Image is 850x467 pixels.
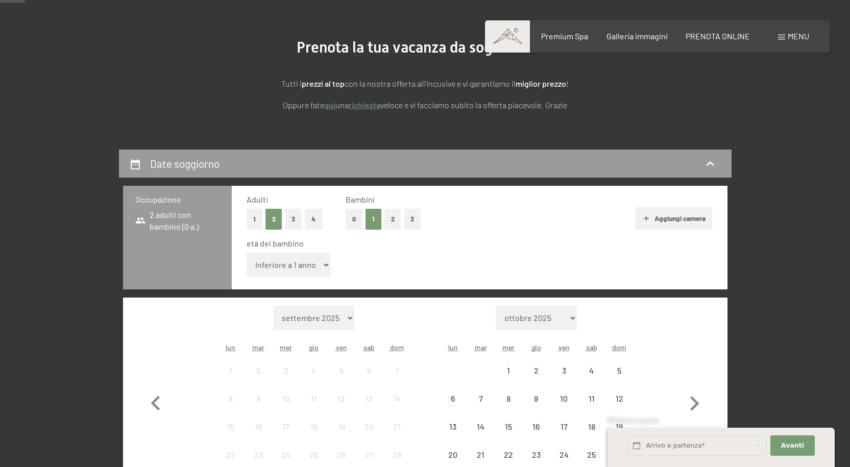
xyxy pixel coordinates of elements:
[246,395,271,420] div: 9
[301,366,327,392] div: 4
[328,413,355,440] div: Fri Sep 19 2025
[245,413,272,440] div: Tue Sep 16 2025
[247,209,262,230] button: 1
[496,423,521,448] div: 15
[523,423,549,448] div: 16
[329,366,354,392] div: 5
[551,395,576,420] div: 10
[247,238,705,249] div: età del bambino
[605,356,633,384] div: Sun Oct 05 2025
[788,31,809,41] span: Menu
[522,413,550,440] div: Thu Oct 16 2025
[578,356,605,384] div: Sat Oct 04 2025
[217,385,245,412] div: Mon Sep 08 2025
[495,413,522,440] div: arrivo/check-in non effettuabile
[302,79,345,88] strong: prezzi al top
[300,356,328,384] div: arrivo/check-in non effettuabile
[355,385,383,412] div: arrivo/check-in non effettuabile
[384,395,409,420] div: 14
[605,356,633,384] div: arrivo/check-in non effettuabile
[686,31,750,41] span: PRENOTA ONLINE
[217,356,245,384] div: arrivo/check-in non effettuabile
[550,356,577,384] div: Fri Oct 03 2025
[495,413,522,440] div: Wed Oct 15 2025
[467,413,495,440] div: arrivo/check-in non effettuabile
[440,423,466,448] div: 13
[468,395,494,420] div: 7
[363,343,375,352] abbr: sabato
[217,413,245,440] div: Mon Sep 15 2025
[550,356,577,384] div: arrivo/check-in non effettuabile
[550,413,577,440] div: arrivo/check-in non effettuabile
[297,38,553,56] span: Prenota la tua vacanza da sogno online
[384,209,401,230] button: 2
[605,385,633,412] div: arrivo/check-in non effettuabile
[328,385,355,412] div: arrivo/check-in non effettuabile
[300,356,328,384] div: Thu Sep 04 2025
[606,423,632,448] div: 19
[324,100,335,110] a: quì
[301,423,327,448] div: 18
[301,395,327,420] div: 11
[770,435,814,456] button: Avanti
[578,413,605,440] div: Sat Oct 18 2025
[781,441,804,450] span: Avanti
[170,99,681,112] p: Oppure fate una veloce e vi facciamo subito la offerta piacevole. Grazie
[328,356,355,384] div: arrivo/check-in non effettuabile
[300,413,328,440] div: arrivo/check-in non effettuabile
[218,366,244,392] div: 1
[217,356,245,384] div: Mon Sep 01 2025
[541,31,588,41] a: Premium Spa
[495,356,522,384] div: Wed Oct 01 2025
[285,209,302,230] button: 3
[523,395,549,420] div: 9
[579,423,604,448] div: 18
[245,385,272,412] div: Tue Sep 09 2025
[496,366,521,392] div: 1
[522,385,550,412] div: arrivo/check-in non effettuabile
[356,366,382,392] div: 6
[605,413,633,440] div: arrivo/check-in non effettuabile
[467,385,495,412] div: Tue Oct 07 2025
[273,366,299,392] div: 3
[217,413,245,440] div: arrivo/check-in non effettuabile
[272,413,300,440] div: arrivo/check-in non effettuabile
[245,385,272,412] div: arrivo/check-in non effettuabile
[605,385,633,412] div: Sun Oct 12 2025
[355,413,383,440] div: Sat Sep 20 2025
[246,366,271,392] div: 2
[522,356,550,384] div: arrivo/check-in non effettuabile
[468,423,494,448] div: 14
[439,413,467,440] div: arrivo/check-in non effettuabile
[390,343,404,352] abbr: domenica
[252,343,264,352] abbr: martedì
[246,423,271,448] div: 16
[356,395,382,420] div: 13
[328,413,355,440] div: arrivo/check-in non effettuabile
[273,423,299,448] div: 17
[550,385,577,412] div: arrivo/check-in non effettuabile
[247,194,268,204] span: Adulti
[272,356,300,384] div: arrivo/check-in non effettuabile
[551,423,576,448] div: 17
[550,413,577,440] div: Fri Oct 17 2025
[226,343,235,352] abbr: lunedì
[280,343,292,352] abbr: mercoledì
[329,395,354,420] div: 12
[439,385,467,412] div: arrivo/check-in non effettuabile
[502,343,515,352] abbr: mercoledì
[328,356,355,384] div: Fri Sep 05 2025
[440,395,466,420] div: 6
[346,194,375,204] span: Bambini
[329,423,354,448] div: 19
[606,31,668,41] a: Galleria immagini
[531,343,541,352] abbr: giovedì
[578,385,605,412] div: arrivo/check-in non effettuabile
[346,209,362,230] button: 0
[608,416,659,424] span: Richiesta express
[404,209,421,230] button: 3
[579,395,604,420] div: 11
[328,385,355,412] div: Fri Sep 12 2025
[384,423,409,448] div: 21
